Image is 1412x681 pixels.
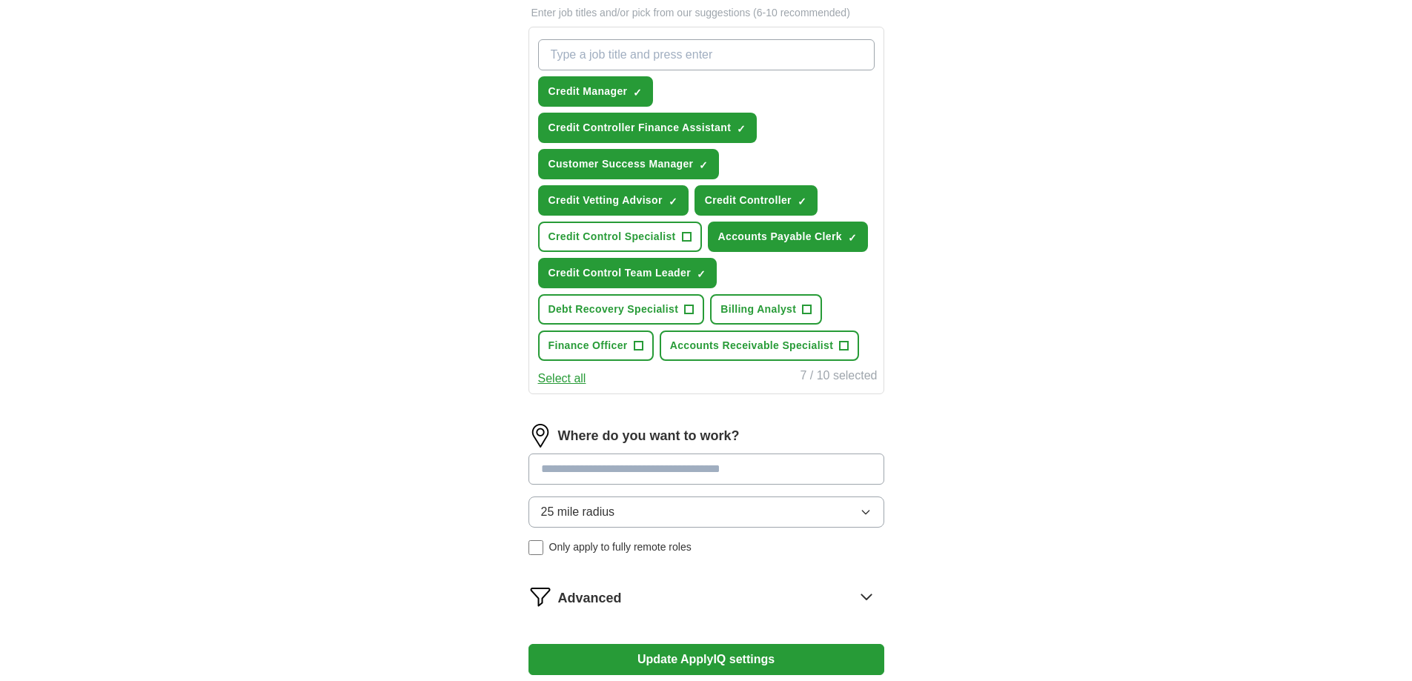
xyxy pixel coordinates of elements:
[800,367,877,388] div: 7 / 10 selected
[737,123,746,135] span: ✓
[705,193,792,208] span: Credit Controller
[538,222,702,252] button: Credit Control Specialist
[848,232,857,244] span: ✓
[710,294,822,325] button: Billing Analyst
[549,539,692,555] span: Only apply to fully remote roles
[528,585,552,608] img: filter
[528,644,884,675] button: Update ApplyIQ settings
[528,424,552,448] img: location.png
[548,302,679,317] span: Debt Recovery Specialist
[538,39,875,70] input: Type a job title and press enter
[548,265,691,281] span: Credit Control Team Leader
[538,370,586,388] button: Select all
[669,196,677,207] span: ✓
[548,84,628,99] span: Credit Manager
[718,229,842,245] span: Accounts Payable Clerk
[538,185,689,216] button: Credit Vetting Advisor✓
[558,426,740,446] label: Where do you want to work?
[538,149,720,179] button: Customer Success Manager✓
[528,540,543,555] input: Only apply to fully remote roles
[548,120,732,136] span: Credit Controller Finance Assistant
[708,222,868,252] button: Accounts Payable Clerk✓
[670,338,834,353] span: Accounts Receivable Specialist
[548,229,676,245] span: Credit Control Specialist
[695,185,818,216] button: Credit Controller✓
[538,330,654,361] button: Finance Officer
[548,156,694,172] span: Customer Success Manager
[538,258,717,288] button: Credit Control Team Leader✓
[697,268,706,280] span: ✓
[538,294,705,325] button: Debt Recovery Specialist
[541,503,615,521] span: 25 mile radius
[528,5,884,21] p: Enter job titles and/or pick from our suggestions (6-10 recommended)
[720,302,796,317] span: Billing Analyst
[798,196,806,207] span: ✓
[660,330,860,361] button: Accounts Receivable Specialist
[528,496,884,528] button: 25 mile radius
[633,87,642,99] span: ✓
[538,76,654,107] button: Credit Manager✓
[699,159,708,171] span: ✓
[548,338,628,353] span: Finance Officer
[538,113,758,143] button: Credit Controller Finance Assistant✓
[548,193,663,208] span: Credit Vetting Advisor
[558,588,622,608] span: Advanced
